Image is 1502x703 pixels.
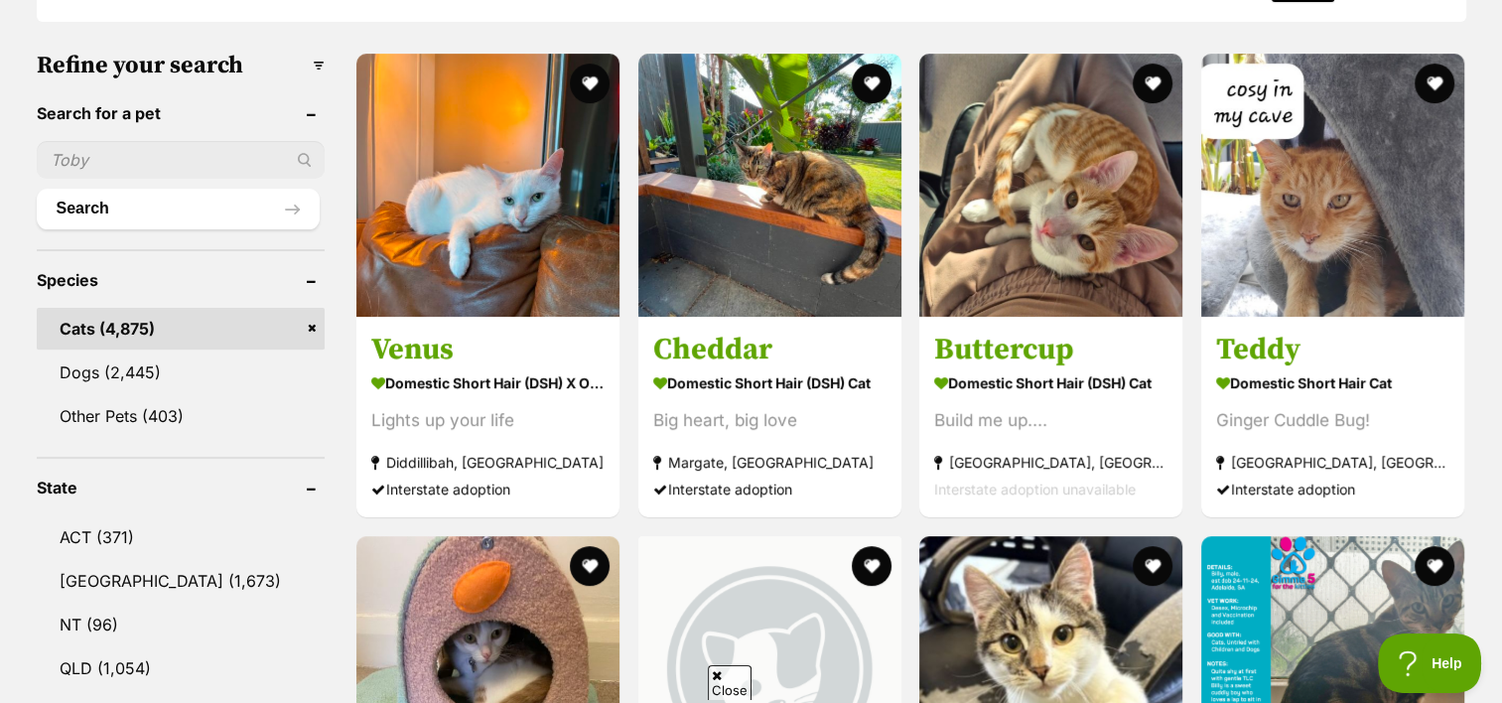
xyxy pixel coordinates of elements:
[653,368,887,397] strong: Domestic Short Hair (DSH) Cat
[371,476,605,502] div: Interstate adoption
[1415,546,1454,586] button: favourite
[934,481,1136,497] span: Interstate adoption unavailable
[708,665,751,700] span: Close
[1216,368,1449,397] strong: Domestic Short Hair Cat
[1201,54,1464,317] img: Teddy - Domestic Short Hair Cat
[638,54,901,317] img: Cheddar - Domestic Short Hair (DSH) Cat
[37,479,326,496] header: State
[1216,407,1449,434] div: Ginger Cuddle Bug!
[37,604,326,645] a: NT (96)
[1216,331,1449,368] h3: Teddy
[371,407,605,434] div: Lights up your life
[1415,64,1454,103] button: favourite
[37,141,326,179] input: Toby
[371,331,605,368] h3: Venus
[37,516,326,558] a: ACT (371)
[934,407,1167,434] div: Build me up....
[356,316,619,517] a: Venus Domestic Short Hair (DSH) x Oriental Shorthair Cat Lights up your life Diddillibah, [GEOGRA...
[570,64,610,103] button: favourite
[934,331,1167,368] h3: Buttercup
[1201,316,1464,517] a: Teddy Domestic Short Hair Cat Ginger Cuddle Bug! [GEOGRAPHIC_DATA], [GEOGRAPHIC_DATA] Interstate ...
[919,316,1182,517] a: Buttercup Domestic Short Hair (DSH) Cat Build me up.... [GEOGRAPHIC_DATA], [GEOGRAPHIC_DATA] Inte...
[37,560,326,602] a: [GEOGRAPHIC_DATA] (1,673)
[653,476,887,502] div: Interstate adoption
[653,449,887,476] strong: Margate, [GEOGRAPHIC_DATA]
[37,647,326,689] a: QLD (1,054)
[371,449,605,476] strong: Diddillibah, [GEOGRAPHIC_DATA]
[1133,546,1172,586] button: favourite
[37,271,326,289] header: Species
[356,54,619,317] img: Venus - Domestic Short Hair (DSH) x Oriental Shorthair Cat
[37,395,326,437] a: Other Pets (403)
[37,351,326,393] a: Dogs (2,445)
[638,316,901,517] a: Cheddar Domestic Short Hair (DSH) Cat Big heart, big love Margate, [GEOGRAPHIC_DATA] Interstate a...
[1133,64,1172,103] button: favourite
[37,189,321,228] button: Search
[1378,633,1482,693] iframe: Help Scout Beacon - Open
[851,64,890,103] button: favourite
[371,368,605,397] strong: Domestic Short Hair (DSH) x Oriental Shorthair Cat
[37,52,326,79] h3: Refine your search
[37,104,326,122] header: Search for a pet
[37,308,326,350] a: Cats (4,875)
[1216,449,1449,476] strong: [GEOGRAPHIC_DATA], [GEOGRAPHIC_DATA]
[934,368,1167,397] strong: Domestic Short Hair (DSH) Cat
[653,331,887,368] h3: Cheddar
[1216,476,1449,502] div: Interstate adoption
[919,54,1182,317] img: Buttercup - Domestic Short Hair (DSH) Cat
[934,449,1167,476] strong: [GEOGRAPHIC_DATA], [GEOGRAPHIC_DATA]
[653,407,887,434] div: Big heart, big love
[570,546,610,586] button: favourite
[851,546,890,586] button: favourite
